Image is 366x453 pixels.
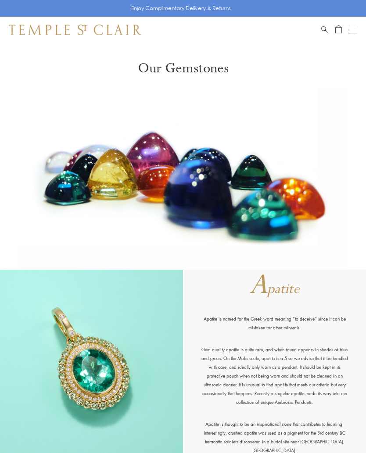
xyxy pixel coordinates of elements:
a: Open Shopping Bag [335,25,342,35]
span: A [249,267,268,303]
a: Search [321,25,328,35]
span: patite [267,280,300,298]
p: Enjoy Complimentary Delivery & Returns [131,4,231,13]
p: Gem quality apatite is quite rare, and when found appears in shades of blue and green. On the Moh... [201,345,348,420]
img: Temple St. Clair [9,25,141,35]
iframe: Gorgias live chat messenger [322,412,357,444]
h1: Our Gemstones [138,43,229,76]
button: Open navigation [349,25,357,35]
p: Apatite is named for the Greek word meaning “to deceive” since it can be mistaken for other miner... [201,314,348,345]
